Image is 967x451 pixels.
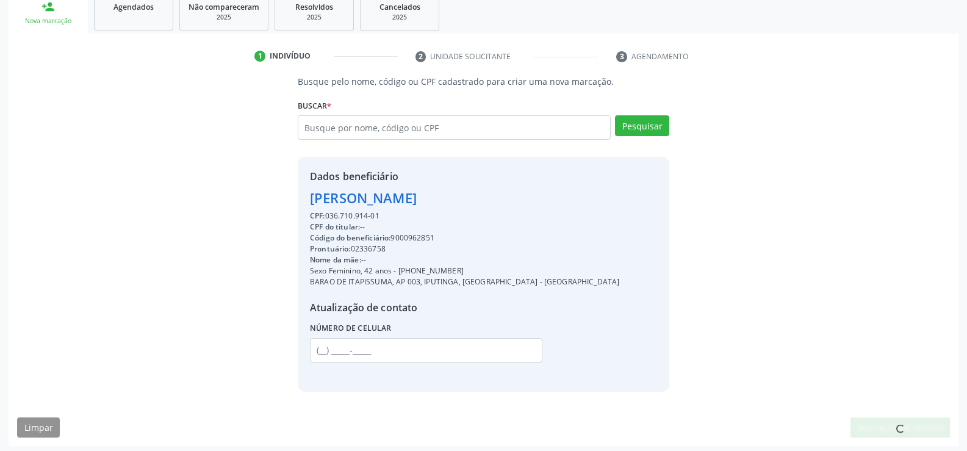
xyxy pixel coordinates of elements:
span: Resolvidos [295,2,333,12]
input: Busque por nome, código ou CPF [298,115,611,140]
div: Atualização de contato [310,300,619,315]
span: Nome da mãe: [310,254,361,265]
p: Busque pelo nome, código ou CPF cadastrado para criar uma nova marcação. [298,75,669,88]
div: Sexo Feminino, 42 anos - [PHONE_NUMBER] [310,265,619,276]
input: (__) _____-_____ [310,338,542,363]
span: Prontuário: [310,244,351,254]
div: BARAO DE ITAPISSUMA, AP 003, IPUTINGA, [GEOGRAPHIC_DATA] - [GEOGRAPHIC_DATA] [310,276,619,287]
div: Dados beneficiário [310,169,619,184]
div: 02336758 [310,244,619,254]
span: Cancelados [379,2,420,12]
span: Não compareceram [189,2,259,12]
div: 2025 [189,13,259,22]
button: Pesquisar [615,115,669,136]
div: 1 [254,51,265,62]
span: CPF do titular: [310,222,360,232]
span: Agendados [113,2,154,12]
span: Código do beneficiário: [310,233,390,243]
button: Limpar [17,417,60,438]
div: 2025 [369,13,430,22]
div: Nova marcação [17,16,79,26]
label: Número de celular [310,319,392,338]
div: 9000962851 [310,233,619,244]
span: CPF: [310,211,325,221]
label: Buscar [298,96,331,115]
div: [PERSON_NAME] [310,188,619,208]
div: Indivíduo [270,51,311,62]
div: -- [310,222,619,233]
div: -- [310,254,619,265]
div: 036.710.914-01 [310,211,619,222]
div: 2025 [284,13,345,22]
